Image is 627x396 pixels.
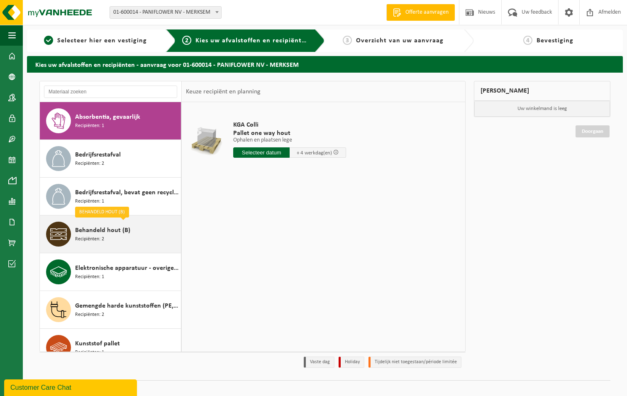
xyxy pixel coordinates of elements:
[523,36,532,45] span: 4
[40,140,181,178] button: Bedrijfsrestafval Recipiënten: 2
[40,215,181,253] button: Behandeld hout (B) Recipiënten: 2
[386,4,455,21] a: Offerte aanvragen
[110,7,221,18] span: 01-600014 - PANIFLOWER NV - MERKSEM
[4,378,139,396] iframe: chat widget
[368,357,461,368] li: Tijdelijk niet toegestaan/période limitée
[403,8,451,17] span: Offerte aanvragen
[75,112,140,122] span: Absorbentia, gevaarlijk
[75,339,120,349] span: Kunststof pallet
[75,301,179,311] span: Gemengde harde kunststoffen (PE, PP en PVC), recycleerbaar (industrieel)
[233,137,346,143] p: Ophalen en plaatsen lege
[31,36,159,46] a: 1Selecteer hier een vestiging
[182,81,265,102] div: Keuze recipiënt en planning
[182,36,191,45] span: 2
[304,357,334,368] li: Vaste dag
[40,102,181,140] button: Absorbentia, gevaarlijk Recipiënten: 1
[75,349,104,357] span: Recipiënten: 1
[195,37,310,44] span: Kies uw afvalstoffen en recipiënten
[75,311,104,319] span: Recipiënten: 2
[75,235,104,243] span: Recipiënten: 2
[110,6,222,19] span: 01-600014 - PANIFLOWER NV - MERKSEM
[75,263,179,273] span: Elektronische apparatuur - overige (OVE)
[40,329,181,367] button: Kunststof pallet Recipiënten: 1
[40,178,181,215] button: Bedrijfsrestafval, bevat geen recycleerbare fracties, verbrandbaar na verkleining Recipiënten: 1
[75,198,104,205] span: Recipiënten: 1
[233,147,290,158] input: Selecteer datum
[537,37,573,44] span: Bevestiging
[75,225,130,235] span: Behandeld hout (B)
[75,150,121,160] span: Bedrijfsrestafval
[40,253,181,291] button: Elektronische apparatuur - overige (OVE) Recipiënten: 1
[40,291,181,329] button: Gemengde harde kunststoffen (PE, PP en PVC), recycleerbaar (industrieel) Recipiënten: 2
[44,36,53,45] span: 1
[339,357,364,368] li: Holiday
[576,125,610,137] a: Doorgaan
[75,122,104,130] span: Recipiënten: 1
[27,56,623,72] h2: Kies uw afvalstoffen en recipiënten - aanvraag voor 01-600014 - PANIFLOWER NV - MERKSEM
[474,101,610,117] p: Uw winkelmand is leeg
[297,150,332,156] span: + 4 werkdag(en)
[356,37,444,44] span: Overzicht van uw aanvraag
[233,129,346,137] span: Pallet one way hout
[343,36,352,45] span: 3
[75,188,179,198] span: Bedrijfsrestafval, bevat geen recycleerbare fracties, verbrandbaar na verkleining
[44,86,177,98] input: Materiaal zoeken
[57,37,147,44] span: Selecteer hier een vestiging
[233,121,346,129] span: KGA Colli
[75,273,104,281] span: Recipiënten: 1
[474,81,610,101] div: [PERSON_NAME]
[75,160,104,168] span: Recipiënten: 2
